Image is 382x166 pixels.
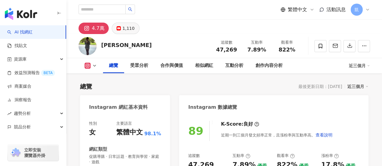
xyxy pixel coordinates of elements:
span: 98.1% [144,130,161,137]
div: 女 [89,128,96,137]
span: 立即安裝 瀏覽器外掛 [24,147,45,158]
div: 互動率 [245,39,268,45]
a: 效益預測報告BETA [7,70,55,76]
div: 互動分析 [225,62,243,69]
div: 觀看率 [275,39,298,45]
div: 4.7萬 [92,24,104,33]
div: 創作內容分析 [255,62,283,69]
span: 競品分析 [14,120,31,134]
div: 總覽 [109,62,118,69]
button: 4.7萬 [79,23,109,34]
button: 1,110 [112,23,139,34]
div: Instagram 網紅基本資料 [89,104,148,111]
span: 7.89% [247,47,266,53]
span: 促購導購 · 日常話題 · 教育與學習 · 家庭 · 遊戲 [89,154,161,165]
div: 近三個月 [347,83,368,90]
a: 商案媒合 [7,83,31,89]
div: 1,110 [122,24,134,33]
div: 互動率 [233,153,250,158]
a: chrome extension立即安裝 瀏覽器外掛 [8,145,59,161]
span: 資源庫 [14,52,27,66]
span: 47,269 [216,46,237,53]
a: 洞察報告 [7,97,31,103]
img: KOL Avatar [79,37,97,55]
span: search [128,7,132,11]
a: searchAI 找網紅 [7,29,33,35]
span: 趨勢分析 [14,107,31,120]
div: 良好 [243,121,253,127]
span: 凱 [355,6,359,13]
div: 總覽 [80,82,92,91]
div: 89 [188,125,203,137]
span: 活動訊息 [326,7,346,12]
img: logo [5,8,37,20]
div: 相似網紅 [195,62,213,69]
span: 繁體中文 [288,6,307,13]
div: 主要語言 [116,121,132,126]
span: rise [7,111,11,116]
div: 近期一到三個月發文頻率正常，且漲粉率與互動率高。 [221,129,332,141]
div: [PERSON_NAME] [101,41,152,49]
div: 追蹤數 [215,39,238,45]
div: 最後更新日期：[DATE] [298,84,342,89]
span: 查看說明 [315,133,332,137]
div: 網紅類型 [89,146,107,152]
div: 性別 [89,121,97,126]
div: 合作與價值 [160,62,183,69]
div: 受眾分析 [130,62,148,69]
button: 查看說明 [315,129,332,141]
div: Instagram 數據總覽 [188,104,237,111]
div: K-Score : [221,121,259,127]
div: 追蹤數 [188,153,200,158]
img: chrome extension [10,148,21,158]
span: 822% [278,47,295,53]
div: 繁體中文 [116,128,143,137]
div: 觀看率 [277,153,295,158]
div: 漲粉率 [321,153,339,158]
a: 找貼文 [7,43,27,49]
div: 近三個月 [349,61,370,70]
